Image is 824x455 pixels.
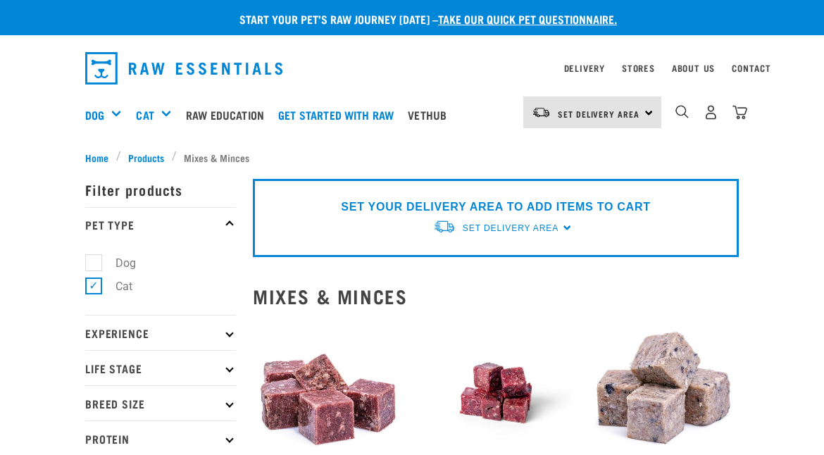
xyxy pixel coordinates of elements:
[85,315,236,350] p: Experience
[622,66,655,70] a: Stores
[732,105,747,120] img: home-icon@2x.png
[564,66,605,70] a: Delivery
[85,52,282,85] img: Raw Essentials Logo
[438,15,617,22] a: take our quick pet questionnaire.
[121,150,172,165] a: Products
[85,150,108,165] span: Home
[275,87,404,143] a: Get started with Raw
[732,66,771,70] a: Contact
[85,106,104,123] a: Dog
[463,223,558,233] span: Set Delivery Area
[85,172,236,207] p: Filter products
[85,385,236,420] p: Breed Size
[253,285,739,307] h2: Mixes & Minces
[85,150,739,165] nav: breadcrumbs
[93,254,142,272] label: Dog
[532,106,551,119] img: van-moving.png
[74,46,750,90] nav: dropdown navigation
[85,207,236,242] p: Pet Type
[128,150,164,165] span: Products
[704,105,718,120] img: user.png
[182,87,275,143] a: Raw Education
[85,350,236,385] p: Life Stage
[672,66,715,70] a: About Us
[558,111,639,116] span: Set Delivery Area
[85,150,116,165] a: Home
[341,199,650,216] p: SET YOUR DELIVERY AREA TO ADD ITEMS TO CART
[93,278,138,295] label: Cat
[675,105,689,118] img: home-icon-1@2x.png
[404,87,457,143] a: Vethub
[433,219,456,234] img: van-moving.png
[136,106,154,123] a: Cat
